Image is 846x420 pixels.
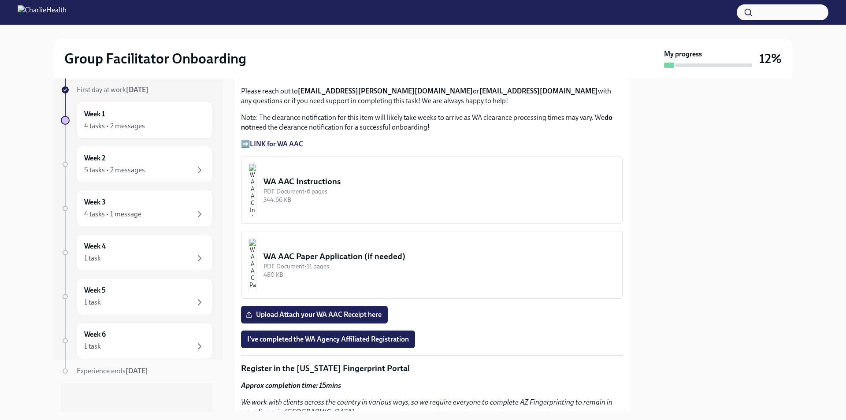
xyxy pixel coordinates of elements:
strong: [EMAIL_ADDRESS][PERSON_NAME][DOMAIN_NAME] [298,87,473,95]
a: First day at work[DATE] [61,85,212,95]
p: Register in the [US_STATE] Fingerprint Portal [241,363,623,374]
h6: Week 2 [84,153,105,163]
div: 5 tasks • 2 messages [84,165,145,175]
h6: Week 3 [84,197,106,207]
div: 1 task [84,342,101,351]
h3: 12% [759,51,782,67]
a: Week 25 tasks • 2 messages [61,146,212,183]
div: PDF Document • 6 pages [263,187,615,196]
a: LINK for WA AAC [250,140,303,148]
div: 344.66 KB [263,196,615,204]
h6: Week 4 [84,242,106,251]
span: Experience ends [77,367,148,375]
a: Week 14 tasks • 2 messages [61,102,212,139]
button: WA AAC Paper Application (if needed)PDF Document•11 pages480 KB [241,231,623,299]
strong: do not [241,113,612,131]
label: Upload Attach your WA AAC Receipt here [241,306,388,323]
div: PDF Document • 11 pages [263,262,615,271]
span: First day at work [77,85,148,94]
h6: Week 6 [84,330,106,339]
a: Week 51 task [61,278,212,315]
h6: Week 1 [84,109,105,119]
div: 4 tasks • 2 messages [84,121,145,131]
strong: [EMAIL_ADDRESS][DOMAIN_NAME] [479,87,598,95]
div: 480 KB [263,271,615,279]
strong: Approx completion time: 15mins [241,381,341,390]
div: 4 tasks • 1 message [84,209,141,219]
p: Please reach out to or with any questions or if you need support in completing this task! We are ... [241,86,623,106]
a: Week 41 task [61,234,212,271]
h2: Group Facilitator Onboarding [64,50,246,67]
strong: My progress [664,49,702,59]
strong: [DATE] [126,85,148,94]
img: WA AAC Paper Application (if needed) [249,238,256,291]
strong: [DATE] [126,367,148,375]
span: Upload Attach your WA AAC Receipt here [247,310,382,319]
p: Note: The clearance notification for this item will likely take weeks to arrive as WA clearance p... [241,113,623,132]
img: CharlieHealth [18,5,67,19]
em: We work with clients across the country in various ways, so we require everyone to complete AZ Fi... [241,398,612,416]
div: WA AAC Paper Application (if needed) [263,251,615,262]
img: WA AAC Instructions [249,164,256,216]
div: WA AAC Instructions [263,176,615,187]
button: I've completed the WA Agency Affiliated Registration [241,331,415,348]
button: WA AAC InstructionsPDF Document•6 pages344.66 KB [241,156,623,224]
a: Week 61 task [61,322,212,359]
p: ➡️ [241,139,623,149]
div: 1 task [84,297,101,307]
span: I've completed the WA Agency Affiliated Registration [247,335,409,344]
div: 1 task [84,253,101,263]
a: Week 34 tasks • 1 message [61,190,212,227]
h6: Week 5 [84,286,106,295]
